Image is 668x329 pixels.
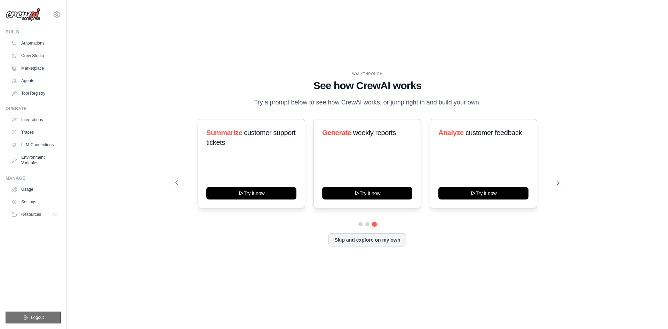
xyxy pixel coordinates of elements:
[175,79,559,92] h1: See how CrewAI works
[328,233,406,246] button: Skip and explore on my own
[175,71,559,77] div: WALKTHROUGH
[6,312,61,323] button: Logout
[206,129,242,136] span: Summarize
[8,75,61,86] a: Agents
[250,97,484,108] p: Try a prompt below to see how CrewAI works, or jump right in and build your own.
[6,8,40,21] img: Logo
[633,296,668,329] iframe: Chat Widget
[8,184,61,195] a: Usage
[353,129,396,136] span: weekly reports
[8,50,61,61] a: Crew Studio
[466,129,522,136] span: customer feedback
[21,212,41,217] span: Resources
[8,152,61,169] a: Environment Variables
[8,38,61,49] a: Automations
[6,175,61,181] div: Manage
[31,315,44,320] span: Logout
[206,187,296,199] button: Try it now
[322,129,351,136] span: Generate
[6,29,61,35] div: Build
[8,127,61,138] a: Traces
[8,209,61,220] button: Resources
[6,106,61,111] div: Operate
[206,129,295,146] span: customer support tickets
[322,187,412,199] button: Try it now
[438,187,528,199] button: Try it now
[438,129,464,136] span: Analyze
[8,196,61,207] a: Settings
[8,139,61,150] a: LLM Connections
[8,63,61,74] a: Marketplace
[8,88,61,99] a: Tool Registry
[8,114,61,125] a: Integrations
